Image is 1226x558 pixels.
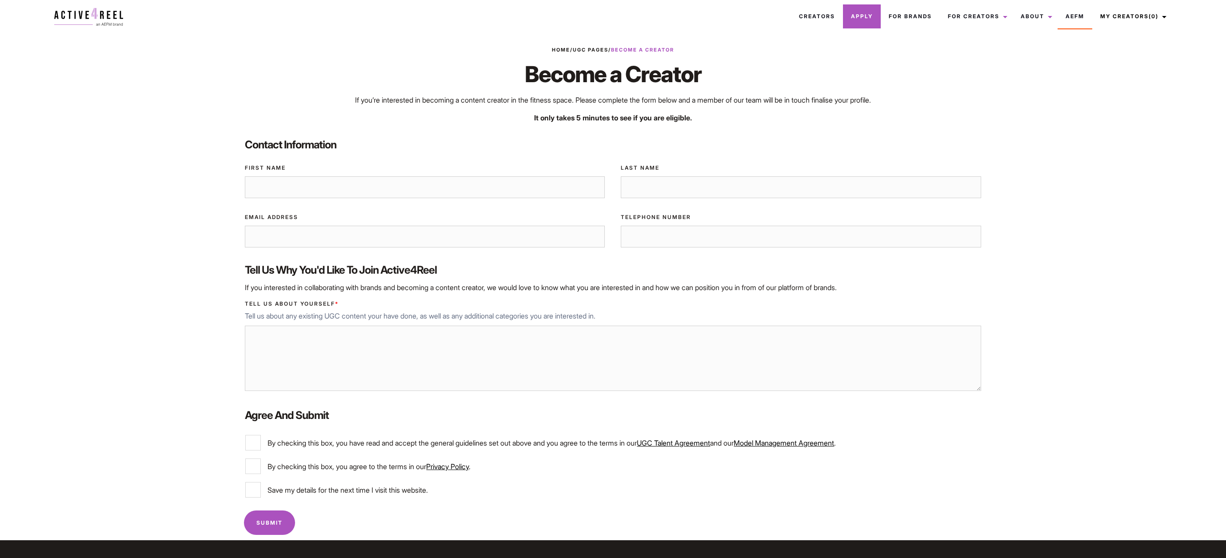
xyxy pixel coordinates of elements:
strong: It only takes 5 minutes to see if you are eligible. [534,113,692,122]
input: By checking this box, you have read and accept the general guidelines set out above and you agree... [245,435,261,450]
input: Save my details for the next time I visit this website. [245,482,261,498]
label: Save my details for the next time I visit this website. [245,482,980,498]
a: For Brands [881,4,940,28]
a: Model Management Agreement [734,438,834,447]
a: Privacy Policy [426,462,469,471]
a: Creators [791,4,843,28]
label: First Name [245,164,605,172]
p: Tell us about any existing UGC content your have done, as well as any additional categories you a... [245,311,981,321]
a: My Creators(0) [1092,4,1172,28]
a: Home [552,47,570,53]
h1: Become a Creator [242,61,983,88]
input: By checking this box, you agree to the terms in ourPrivacy Policy. [245,458,261,474]
span: (0) [1149,13,1158,20]
p: If you interested in collaborating with brands and becoming a content creator, we would love to k... [245,282,981,293]
label: Last Name [621,164,981,172]
input: Submit [244,510,295,535]
strong: Become a Creator [611,47,674,53]
label: By checking this box, you have read and accept the general guidelines set out above and you agree... [245,435,980,450]
span: / / [552,46,674,54]
a: Apply [843,4,881,28]
label: Agree and Submit [245,408,981,423]
label: Email Address [245,213,605,221]
p: If you’re interested in becoming a content creator in the fitness space. Please complete the form... [242,95,983,105]
label: Tell us about yourself [245,300,981,308]
label: By checking this box, you agree to the terms in our . [245,458,980,474]
a: About [1013,4,1058,28]
label: Contact Information [245,137,981,152]
label: Tell us why you'd like to join Active4Reel [245,263,981,278]
a: UGC Pages [573,47,608,53]
a: For Creators [940,4,1013,28]
label: Telephone Number [621,213,981,221]
a: UGC Talent Agreement [637,438,710,447]
img: a4r-logo.svg [54,8,123,26]
a: AEFM [1058,4,1092,28]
